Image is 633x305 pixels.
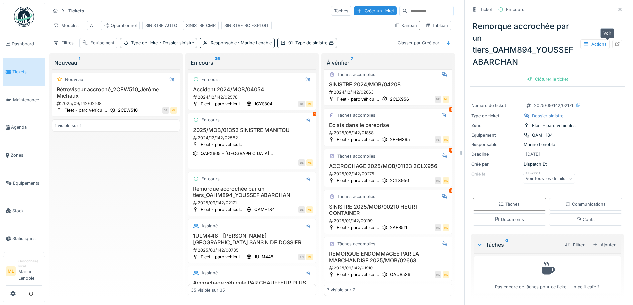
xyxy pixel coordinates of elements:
[191,127,313,133] h3: 2025/MOB/01353 SINISTRE MANITOU
[337,153,375,159] div: Tâches accomplies
[186,22,216,29] div: SINISTRE CMR
[11,152,42,158] span: Zones
[337,136,379,143] div: Fleet - parc véhicul...
[395,38,442,48] div: Classer par Créé par
[390,224,407,231] div: 2AFB511
[351,59,353,67] sup: 7
[192,135,313,141] div: 2024/12/142/02582
[3,86,45,114] a: Maintenance
[306,254,313,260] div: ML
[79,59,80,67] sup: 1
[327,163,449,169] h3: ACCROCHAGE 2025/MOB/01133 2CLX956
[201,176,220,182] div: En cours
[576,216,595,223] div: Coûts
[532,113,563,119] div: Dossier sinistre
[170,107,177,114] div: ML
[104,22,137,29] div: Opérationnel
[55,122,81,129] div: 1 visible sur 1
[3,30,45,58] a: Dashboard
[435,271,441,278] div: ML
[327,204,449,216] h3: SINISTRE 2025/MOB/00210 HEURT CONTAINER
[12,69,42,75] span: Tickets
[191,186,313,198] h3: Remorque accrochée par un tiers_QAHM894_YOUSSEF ABARCHAN
[313,112,317,116] div: 1
[201,101,244,107] div: Fleet - parc véhicul...
[443,177,449,184] div: ML
[354,6,397,15] div: Créer un ticket
[435,136,441,143] div: FL
[395,22,417,29] div: Kanban
[435,96,441,103] div: DE
[211,40,272,46] div: Responsable
[18,259,42,284] li: Marine Lenoble
[64,107,107,113] div: Fleet - parc véhicul...
[499,201,520,207] div: Tâches
[65,76,83,83] div: Nouveau
[254,206,275,213] div: QAMH184
[390,271,410,278] div: QAUB536
[254,101,272,107] div: 1CYS304
[288,40,334,46] div: 01. Type de sinistre
[449,148,454,153] div: 1
[523,174,575,184] div: Voir tous les détails
[298,254,305,260] div: AN
[12,235,42,242] span: Statistiques
[471,102,521,109] div: Numéro de ticket
[328,218,449,224] div: 2025/01/142/00199
[471,141,521,148] div: Responsable
[494,216,524,223] div: Documents
[191,287,225,293] div: 35 visible sur 35
[3,58,45,86] a: Tickets
[13,97,42,103] span: Maintenance
[192,247,313,253] div: 2025/03/142/00735
[145,22,177,29] div: SINISTRE AUTO
[215,59,220,67] sup: 35
[51,38,77,48] div: Filtres
[443,224,449,231] div: ML
[328,265,449,271] div: 2025/09/142/01910
[532,122,576,129] div: Fleet - parc véhicules
[328,130,449,136] div: 2025/08/142/01858
[390,136,410,143] div: 2FEM395
[298,206,305,213] div: DE
[14,7,34,27] img: Badge_color-CXgf-gQk.svg
[526,151,540,157] div: [DATE]
[13,180,42,186] span: Équipements
[471,141,624,148] div: Marine Lenoble
[6,259,42,286] a: ML Gestionnaire localMarine Lenoble
[390,96,409,102] div: 2CLX956
[18,259,42,269] div: Gestionnaire local
[118,107,138,113] div: 2CEW510
[162,107,169,114] div: DE
[191,280,313,292] h3: Accrochage véhicule PAR CHAUFFEUR PLUS CHEZ NOUS PAS DE N DOSSIER
[471,161,521,167] div: Créé par
[337,193,375,200] div: Tâches accomplies
[224,22,269,29] div: SINISTRE RC EXPLOIT
[6,266,16,276] li: ML
[51,21,82,30] div: Modèles
[565,201,606,207] div: Communications
[328,171,449,177] div: 2025/02/142/00275
[306,206,313,213] div: ML
[191,59,314,67] div: En cours
[449,188,454,193] div: 1
[298,101,305,107] div: BA
[337,96,379,102] div: Fleet - parc véhicul...
[12,208,42,214] span: Stock
[66,8,87,14] strong: Tickets
[435,224,441,231] div: ML
[471,113,521,119] div: Type de ticket
[327,81,449,88] h3: SINISTRE 2024/MOB/04208
[524,75,571,84] div: Clôturer le ticket
[192,200,313,206] div: 2025/09/142/02171
[298,159,305,166] div: DE
[532,132,553,138] div: QAMH184
[471,122,521,129] div: Zone
[476,241,560,249] div: Tâches
[90,22,95,29] div: AT
[337,177,379,184] div: Fleet - parc véhicul...
[192,94,313,100] div: 2024/12/142/02578
[478,259,617,290] div: Pas encore de tâches pour ce ticket. Un petit café ?
[337,71,375,78] div: Tâches accomplies
[331,6,351,16] div: Tâches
